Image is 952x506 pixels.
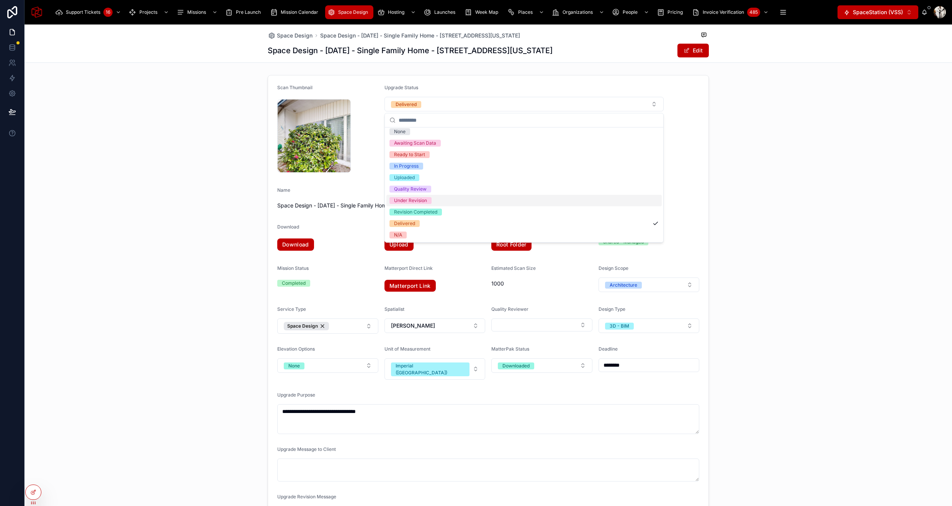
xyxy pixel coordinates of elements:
[394,197,427,204] div: Under Revision
[837,5,918,19] button: Select Button
[394,174,415,181] div: Uploaded
[277,265,309,271] span: Mission Status
[223,5,266,19] a: Pre Launch
[277,224,299,230] span: Download
[277,346,315,352] span: Elevation Options
[268,5,324,19] a: Mission Calendar
[103,8,113,17] div: 16
[610,323,629,330] div: 3D - BIM
[394,220,415,227] div: Delivered
[277,238,314,251] a: Download
[384,238,414,251] a: Upload
[277,32,312,39] span: Space Design
[268,45,553,56] h1: Space Design - [DATE] - Single Family Home - [STREET_ADDRESS][US_STATE]
[434,9,455,15] span: Launches
[391,322,435,330] span: [PERSON_NAME]
[126,5,173,19] a: Projects
[325,5,373,19] a: Space Design
[394,140,436,147] div: Awaiting Scan Data
[49,4,837,21] div: scrollable content
[462,5,504,19] a: Week Map
[518,9,533,15] span: Places
[605,281,642,289] button: Unselect ARCHITECTURE
[491,318,592,331] button: Select Button
[281,9,318,15] span: Mission Calendar
[384,97,664,111] button: Select Button
[394,186,427,193] div: Quality Review
[563,9,593,15] span: Organizations
[599,277,699,292] button: Select Button
[491,238,532,251] a: Root Folder
[139,9,157,15] span: Projects
[654,5,688,19] a: Pricing
[599,306,625,312] span: Design Type
[384,346,430,352] span: Unit of Measurement
[394,209,437,215] div: Revision Completed
[277,494,336,499] span: Upgrade Revision Message
[384,85,418,90] span: Upgrade Status
[396,101,417,108] div: Delivered
[394,128,406,135] div: None
[667,9,683,15] span: Pricing
[421,5,461,19] a: Launches
[31,6,43,18] img: App logo
[384,318,486,333] button: Select Button
[502,362,530,369] div: Downloaded
[690,5,772,19] a: Invoice Verification485
[277,202,699,209] span: Space Design - [DATE] - Single Family Home - [STREET_ADDRESS][US_STATE]
[491,265,536,271] span: Estimated Scan Size
[550,5,608,19] a: Organizations
[599,265,628,271] span: Design Scope
[385,127,663,242] div: Suggestions
[66,9,100,15] span: Support Tickets
[853,8,903,16] span: SpaceStation (VSS)
[599,346,618,352] span: Deadline
[53,5,125,19] a: Support Tickets16
[174,5,221,19] a: Missions
[491,306,528,312] span: Quality Reviewer
[610,282,637,289] div: Architecture
[396,362,465,376] div: Imperial ([GEOGRAPHIC_DATA])
[703,9,744,15] span: Invoice Verification
[747,8,760,17] div: 485
[320,32,520,39] a: Space Design - [DATE] - Single Family Home - [STREET_ADDRESS][US_STATE]
[505,5,548,19] a: Places
[268,32,312,39] a: Space Design
[236,9,261,15] span: Pre Launch
[277,358,378,373] button: Select Button
[277,318,378,334] button: Select Button
[491,358,592,373] button: Select Button
[284,322,329,330] button: Unselect 5
[388,9,404,15] span: Hosting
[610,5,653,19] a: People
[623,9,638,15] span: People
[677,44,709,57] button: Edit
[491,280,592,287] span: 1000
[277,306,306,312] span: Service Type
[599,318,699,333] button: Select Button
[475,9,498,15] span: Week Map
[394,232,402,238] div: N/A
[288,362,300,369] div: None
[277,446,336,452] span: Upgrade Message to Client
[277,187,290,193] span: Name
[277,392,315,398] span: Upgrade Purpose
[384,280,436,292] a: Matterport Link
[287,323,318,329] span: Space Design
[394,151,425,158] div: Ready to Start
[338,9,368,15] span: Space Design
[384,265,433,271] span: Matterport Direct Link
[375,5,420,19] a: Hosting
[394,163,419,170] div: In Progress
[384,358,486,380] button: Select Button
[277,85,312,90] span: Scan Thumbnail
[284,362,304,369] button: Unselect NONE
[187,9,206,15] span: Missions
[491,346,529,352] span: MatterPak Status
[282,280,306,287] div: Completed
[384,306,404,312] span: Spatialist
